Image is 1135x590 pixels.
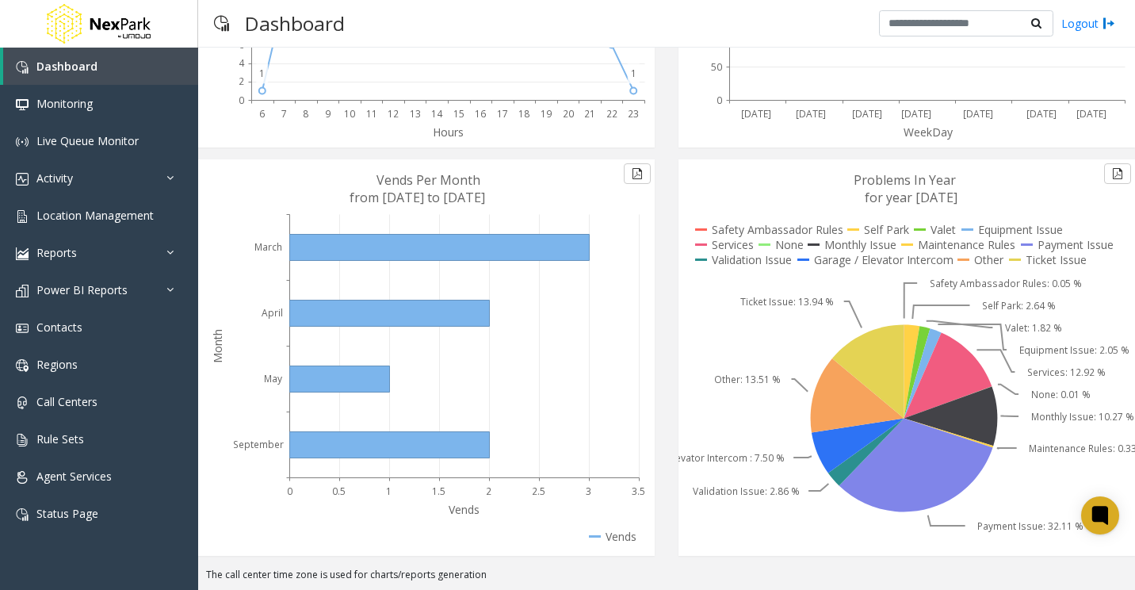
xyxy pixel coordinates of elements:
text: [DATE] [796,107,826,121]
span: Rule Sets [36,431,84,446]
img: 'icon' [16,247,29,260]
text: for year [DATE] [865,189,957,206]
text: 17 [497,107,508,121]
text: 12 [388,107,399,121]
img: 'icon' [16,210,29,223]
text: 2.5 [532,485,545,498]
text: Ticket Issue: 13.94 % [740,295,834,308]
img: 'icon' [16,471,29,484]
text: 14 [431,107,443,121]
text: 0.5 [332,485,346,498]
text: Vends [449,502,480,517]
text: April [262,306,283,320]
span: Regions [36,357,78,372]
text: 8 [303,107,308,121]
span: Contacts [36,320,82,335]
text: 13 [410,107,421,121]
span: Location Management [36,208,154,223]
text: Services: 12.92 % [1027,366,1106,379]
text: Monthly Issue: 10.27 % [1031,410,1134,423]
img: 'icon' [16,359,29,372]
text: Self Park: 2.64 % [982,299,1056,312]
text: 4 [239,56,245,70]
text: WeekDay [904,125,953,140]
text: [DATE] [963,107,993,121]
text: 23 [628,107,639,121]
text: None: 0.01 % [1031,388,1091,401]
img: 'icon' [16,61,29,74]
text: 16 [475,107,486,121]
span: Activity [36,170,73,186]
img: 'icon' [16,136,29,148]
text: March [254,240,282,254]
span: Status Page [36,506,98,521]
img: 'icon' [16,285,29,297]
text: [DATE] [1076,107,1106,121]
text: 21 [584,107,595,121]
text: Garage / Elevator Intercom : 7.50 % [626,451,785,465]
text: 11 [366,107,377,121]
text: 1 [259,67,265,80]
img: pageIcon [214,4,229,43]
text: 2 [486,485,491,498]
img: 'icon' [16,322,29,335]
img: 'icon' [16,397,29,409]
span: Live Queue Monitor [36,133,139,148]
text: 2 [239,75,244,88]
a: Dashboard [3,48,198,85]
text: Hours [433,125,464,140]
text: Valet: 1.82 % [1005,321,1062,335]
text: 15 [453,107,464,121]
div: The call center time zone is used for charts/reports generation [198,568,1135,590]
text: September [233,438,284,451]
text: 10 [344,107,355,121]
text: Safety Ambassador Rules: 0.05 % [930,277,1082,290]
text: Vends Per Month [376,171,480,189]
span: Dashboard [36,59,97,74]
text: 0 [239,94,244,107]
span: Reports [36,245,77,260]
h3: Dashboard [237,4,353,43]
img: 'icon' [16,98,29,111]
text: 9 [325,107,331,121]
span: Agent Services [36,469,112,484]
text: 22 [606,107,617,121]
img: 'icon' [16,508,29,521]
span: Call Centers [36,394,97,409]
text: 3 [586,485,591,498]
text: [DATE] [1026,107,1057,121]
span: Monitoring [36,96,93,111]
text: 7 [281,107,287,121]
text: May [264,372,282,385]
img: 'icon' [16,434,29,446]
text: Equipment Issue: 2.05 % [1019,343,1129,357]
text: 0 [287,485,292,498]
text: Payment Issue: 32.11 % [977,519,1083,533]
text: [DATE] [852,107,882,121]
text: 50 [711,60,722,74]
text: 1 [386,485,392,498]
text: Month [210,329,225,363]
text: 20 [563,107,574,121]
button: Export to pdf [1104,163,1131,184]
text: 19 [541,107,552,121]
span: Power BI Reports [36,282,128,297]
text: 3.5 [632,485,645,498]
text: [DATE] [741,107,771,121]
img: 'icon' [16,173,29,186]
a: Logout [1061,15,1115,32]
text: 1 [631,67,636,80]
text: Problems In Year [854,171,956,189]
text: Other: 13.51 % [714,373,781,386]
text: 6 [259,107,265,121]
button: Export to pdf [624,163,651,184]
img: logout [1103,15,1115,32]
text: 0 [717,94,722,107]
text: 18 [518,107,529,121]
text: 1.5 [432,485,445,498]
text: from [DATE] to [DATE] [350,189,485,206]
text: [DATE] [901,107,931,121]
text: Validation Issue: 2.86 % [693,485,800,498]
